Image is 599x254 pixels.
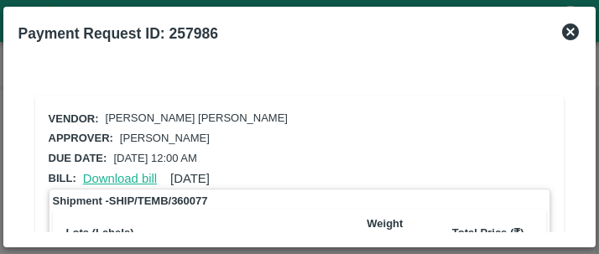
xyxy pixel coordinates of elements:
[18,25,218,42] b: Payment Request ID: 257986
[106,111,288,127] p: [PERSON_NAME] [PERSON_NAME]
[452,226,524,239] b: Total Price (₹)
[66,226,134,239] b: Lots (Labels)
[367,217,403,248] b: Weight (Kgs)
[49,172,76,184] span: Bill:
[120,131,210,147] p: [PERSON_NAME]
[49,132,113,144] span: Approver:
[49,112,99,125] span: Vendor:
[113,151,196,167] p: [DATE] 12:00 AM
[83,172,157,185] a: Download bill
[170,172,210,185] span: [DATE]
[49,152,107,164] span: Due date:
[53,193,208,210] strong: Shipment - SHIP/TEMB/360077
